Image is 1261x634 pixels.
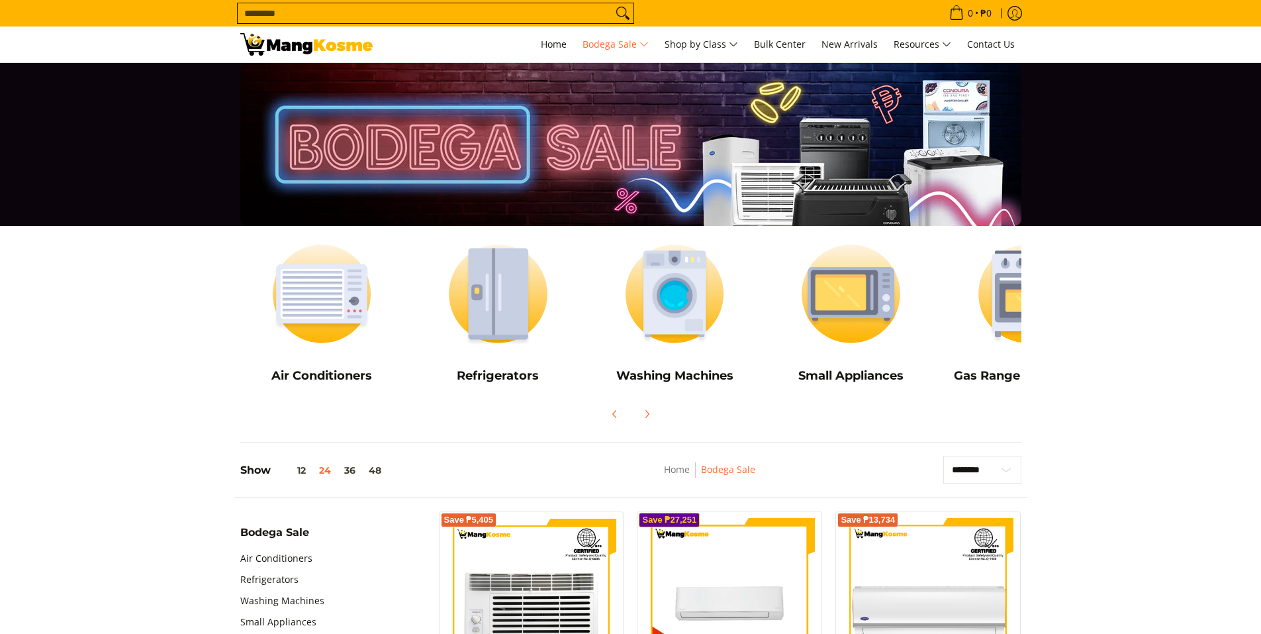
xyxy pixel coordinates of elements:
[240,464,388,477] h5: Show
[600,399,630,429] button: Previous
[240,548,312,569] a: Air Conditioners
[386,26,1021,62] nav: Main Menu
[946,233,1109,355] img: Cookers
[541,38,567,50] span: Home
[240,368,404,384] h5: Air Conditioners
[946,233,1109,393] a: Cookers Gas Range and Cookers
[642,516,696,524] span: Save ₱27,251
[312,465,338,476] button: 24
[416,233,580,355] img: Refrigerators
[338,465,362,476] button: 36
[576,26,655,62] a: Bodega Sale
[769,233,933,355] img: Small Appliances
[894,36,951,53] span: Resources
[593,233,757,355] img: Washing Machines
[271,465,312,476] button: 12
[416,233,580,393] a: Refrigerators Refrigerators
[945,6,996,21] span: •
[632,399,661,429] button: Next
[534,26,573,62] a: Home
[416,368,580,384] h5: Refrigerators
[821,38,878,50] span: New Arrivals
[240,233,404,393] a: Air Conditioners Air Conditioners
[362,465,388,476] button: 48
[887,26,958,62] a: Resources
[240,33,373,56] img: Bodega Sale l Mang Kosme: Cost-Efficient &amp; Quality Home Appliances
[240,527,309,538] span: Bodega Sale
[841,516,895,524] span: Save ₱13,734
[240,611,316,633] a: Small Appliances
[240,569,299,590] a: Refrigerators
[658,26,745,62] a: Shop by Class
[240,590,324,611] a: Washing Machines
[665,36,738,53] span: Shop by Class
[967,38,1015,50] span: Contact Us
[240,233,404,355] img: Air Conditioners
[576,462,844,492] nav: Breadcrumbs
[664,463,690,476] a: Home
[769,233,933,393] a: Small Appliances Small Appliances
[747,26,812,62] a: Bulk Center
[240,527,309,548] summary: Open
[593,368,757,384] h5: Washing Machines
[978,9,994,18] span: ₱0
[701,463,755,476] a: Bodega Sale
[444,516,494,524] span: Save ₱5,405
[593,233,757,393] a: Washing Machines Washing Machines
[946,368,1109,384] h5: Gas Range and Cookers
[960,26,1021,62] a: Contact Us
[815,26,884,62] a: New Arrivals
[966,9,975,18] span: 0
[583,36,649,53] span: Bodega Sale
[612,3,633,23] button: Search
[769,368,933,384] h5: Small Appliances
[754,38,806,50] span: Bulk Center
